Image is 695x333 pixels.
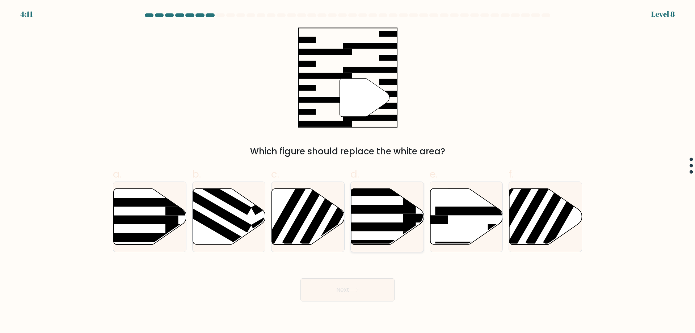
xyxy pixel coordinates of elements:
[192,167,201,181] span: b.
[113,167,122,181] span: a.
[20,9,33,20] div: 4:11
[509,167,514,181] span: f.
[430,167,438,181] span: e.
[271,167,279,181] span: c.
[350,167,359,181] span: d.
[117,145,578,158] div: Which figure should replace the white area?
[300,278,395,301] button: Next
[651,9,675,20] div: Level 8
[340,79,389,117] g: "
